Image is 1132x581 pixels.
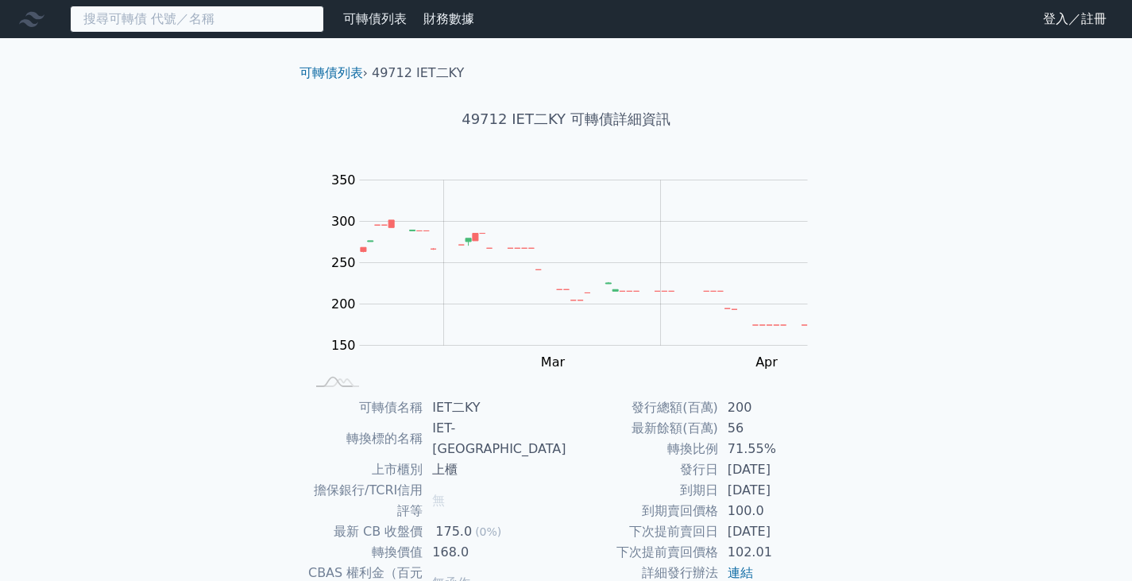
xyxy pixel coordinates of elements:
td: 擔保銀行/TCRI信用評等 [306,480,423,521]
a: 可轉債列表 [343,11,407,26]
td: 轉換價值 [306,542,423,563]
td: 71.55% [718,439,827,459]
td: [DATE] [718,480,827,501]
span: 無 [432,493,445,508]
a: 登入／註冊 [1030,6,1119,32]
td: 可轉債名稱 [306,397,423,418]
a: 財務數據 [423,11,474,26]
g: Chart [323,172,832,403]
td: 轉換標的名稱 [306,418,423,459]
tspan: 250 [331,255,356,270]
tspan: Mar [541,354,566,370]
tspan: 300 [331,214,356,229]
td: 發行日 [566,459,718,480]
div: 175.0 [432,521,475,542]
td: 上櫃 [423,459,566,480]
td: 56 [718,418,827,439]
a: 可轉債列表 [299,65,363,80]
td: IET-[GEOGRAPHIC_DATA] [423,418,566,459]
span: (0%) [475,525,501,538]
tspan: 200 [331,296,356,312]
td: [DATE] [718,521,827,542]
tspan: Apr [755,354,778,370]
td: 168.0 [423,542,566,563]
td: 下次提前賣回日 [566,521,718,542]
h1: 49712 IET二KY 可轉債詳細資訊 [287,108,846,130]
td: 下次提前賣回價格 [566,542,718,563]
g: Series [361,220,807,325]
tspan: 150 [331,338,356,353]
td: 上市櫃別 [306,459,423,480]
td: 102.01 [718,542,827,563]
td: 100.0 [718,501,827,521]
td: 到期日 [566,480,718,501]
tspan: 350 [331,172,356,188]
li: 49712 IET二KY [372,64,464,83]
td: 轉換比例 [566,439,718,459]
td: 200 [718,397,827,418]
td: 發行總額(百萬) [566,397,718,418]
td: 到期賣回價格 [566,501,718,521]
td: 最新 CB 收盤價 [306,521,423,542]
td: [DATE] [718,459,827,480]
td: IET二KY [423,397,566,418]
input: 搜尋可轉債 代號／名稱 [70,6,324,33]
td: 最新餘額(百萬) [566,418,718,439]
a: 連結 [728,565,753,580]
li: › [299,64,368,83]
